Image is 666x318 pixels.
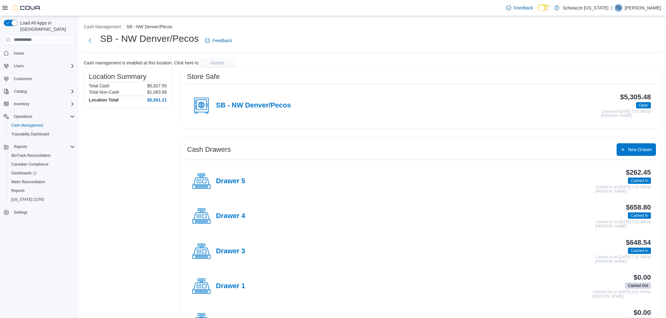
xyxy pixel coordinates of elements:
[4,46,75,233] nav: Complex example
[14,114,32,119] span: Operations
[216,177,245,185] h4: Drawer 5
[89,97,119,102] h4: Location Total
[216,101,291,110] h4: SB - NW Denver/Pecos
[9,196,47,203] a: [US_STATE] CCRS
[625,4,661,12] p: [PERSON_NAME]
[628,146,652,153] span: New Drawer
[6,121,77,130] button: Cash Management
[595,220,651,228] p: Cashed In on [DATE] 7:51 AM by [PERSON_NAME]
[9,161,51,168] a: Canadian Compliance
[11,62,26,70] button: Users
[11,100,75,108] span: Inventory
[187,73,220,80] h3: Store Safe
[514,5,533,11] span: Feedback
[9,152,53,159] a: BioTrack Reconciliation
[628,178,651,184] span: Cashed In
[1,208,77,217] button: Settings
[6,160,77,169] button: Canadian Compliance
[11,208,75,216] span: Settings
[126,24,172,29] button: SB - NW Denver/Pecos
[636,102,651,108] span: Open
[625,282,651,289] span: Cashed Out
[628,212,651,219] span: Cashed In
[14,210,27,215] span: Settings
[11,75,75,83] span: Customers
[631,248,648,254] span: Cashed In
[14,144,27,149] span: Reports
[9,130,75,138] span: Traceabilty Dashboard
[216,212,245,220] h4: Drawer 4
[9,187,27,195] a: Reports
[504,2,535,14] a: Feedback
[1,74,77,83] button: Customers
[11,88,29,95] button: Catalog
[11,132,49,137] span: Traceabilty Dashboard
[9,169,75,177] span: Dashboards
[14,89,27,94] span: Catalog
[1,62,77,70] button: Users
[562,4,608,12] p: Schwazze [US_STATE]
[628,283,648,288] span: Cashed Out
[9,161,75,168] span: Canadian Compliance
[616,4,621,12] span: TD
[9,187,75,195] span: Reports
[11,50,26,57] a: Home
[14,76,32,81] span: Customers
[202,34,234,47] a: Feedback
[11,209,30,216] a: Settings
[14,51,24,56] span: Home
[631,178,648,184] span: Cashed In
[9,122,46,129] a: Cash Management
[9,152,75,159] span: BioTrack Reconciliation
[1,49,77,58] button: Home
[1,100,77,108] button: Inventory
[11,62,75,70] span: Users
[13,5,41,11] img: Cova
[11,179,45,184] span: Metrc Reconciliation
[89,83,110,88] h6: Total Cash
[626,204,651,211] h3: $658.80
[6,186,77,195] button: Reports
[84,60,199,65] p: Cash management is enabled at this location. Click here to
[18,20,75,32] span: Load All Apps in [GEOGRAPHIC_DATA]
[9,178,48,186] a: Metrc Reconciliation
[147,90,167,95] p: $1,063.66
[11,162,48,167] span: Canadian Compliance
[11,188,25,193] span: Reports
[620,93,651,101] h3: $5,305.48
[595,185,651,194] p: Cashed In on [DATE] 7:51 AM by [PERSON_NAME]
[9,178,75,186] span: Metrc Reconciliation
[89,73,146,80] h3: Location Summary
[89,90,119,95] h6: Total Non-Cash
[14,101,29,107] span: Inventory
[9,122,75,129] span: Cash Management
[631,213,648,218] span: Cashed In
[11,171,37,176] span: Dashboards
[216,282,245,290] h4: Drawer 1
[200,58,235,68] button: disable
[216,247,245,255] h4: Drawer 3
[84,34,96,47] button: Next
[11,123,43,128] span: Cash Management
[11,197,44,202] span: [US_STATE] CCRS
[6,195,77,204] button: [US_STATE] CCRS
[11,143,75,151] span: Reports
[11,153,51,158] span: BioTrack Reconciliation
[11,113,35,120] button: Operations
[615,4,622,12] div: Tim Defabbo-Winter JR
[592,290,651,299] p: Cashed Out on [DATE] 3:01 PM by [PERSON_NAME]
[147,83,167,88] p: $5,827.55
[11,143,30,151] button: Reports
[634,274,651,281] h3: $0.00
[538,4,551,11] input: Dark Mode
[84,24,661,31] nav: An example of EuiBreadcrumbs
[626,169,651,176] h3: $262.45
[611,4,612,12] p: |
[11,49,75,57] span: Home
[1,142,77,151] button: Reports
[617,143,656,156] button: New Drawer
[9,130,52,138] a: Traceabilty Dashboard
[211,60,224,66] span: disable
[6,169,77,178] a: Dashboards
